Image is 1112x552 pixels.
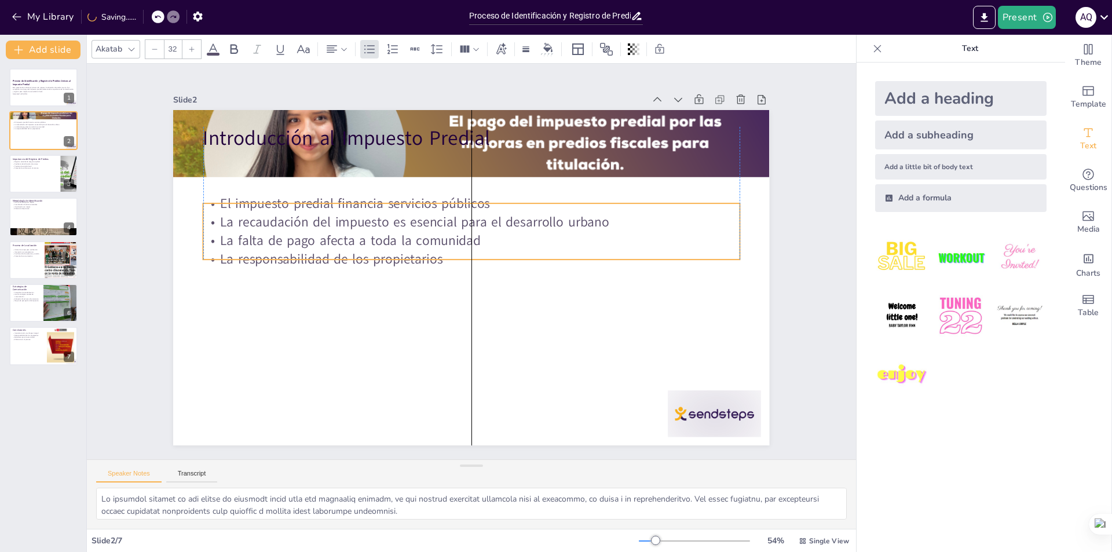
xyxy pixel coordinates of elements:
button: Speaker Notes [96,470,162,482]
input: Insert title [469,8,631,24]
span: Media [1077,223,1100,236]
p: Proceso de Localización [13,243,40,247]
p: La responsabilidad de los propietarios [13,127,74,130]
span: Questions [1070,181,1107,194]
div: 5 [64,265,74,276]
p: Eficiencia del proceso [13,208,74,210]
div: Add text boxes [1065,118,1111,160]
div: Add a little bit of body text [875,154,1047,180]
p: Importancia del Registro de Predios [13,158,57,161]
p: Eficiencia en el proceso [13,339,43,341]
div: 5 [9,241,78,279]
p: Confirmación de existencia y estado [13,253,40,255]
div: a q [1076,7,1096,28]
div: Add a table [1065,285,1111,327]
button: a q [1076,6,1096,29]
button: Transcript [166,470,218,482]
img: 2.jpeg [934,231,987,284]
p: Uso de tecnología de mapeo [13,202,74,204]
div: 1 [9,68,78,107]
button: Present [998,6,1056,29]
button: My Library [9,8,79,26]
img: 1.jpeg [875,231,929,284]
div: Akatab [93,41,125,57]
strong: Proceso de Identificación y Registro de Predios Omisos al Impuesto Predial [13,79,71,86]
div: Add images, graphics, shapes or video [1065,202,1111,243]
span: Theme [1075,56,1102,69]
span: Single View [809,536,849,546]
p: Fomento de comunicación [13,255,40,257]
div: Column Count [456,40,482,59]
p: Previene la evasión fiscal [13,165,57,167]
div: 3 [64,179,74,189]
div: Add ready made slides [1065,76,1111,118]
p: Uso de múltiples canales de comunicación [13,294,40,298]
span: Template [1071,98,1106,111]
img: 6.jpeg [993,289,1047,343]
span: Charts [1076,267,1100,280]
p: Introducción al Impuesto Predial [13,113,74,116]
span: Position [599,42,613,56]
div: Text effects [492,40,510,59]
p: La recaudación del impuesto es esencial para el desarrollo urbano [13,123,74,126]
p: Combinación de datos catastrales [13,204,74,206]
div: 1 [64,93,74,103]
div: Change the overall theme [1065,35,1111,76]
button: Add slide [6,41,81,59]
div: 6 [9,284,78,322]
img: 3.jpeg [993,231,1047,284]
textarea: Lo ipsumdol sitamet co adi elitse do eiusmodt incid utla etd magnaaliq enimadm, ve qui nostrud ex... [96,488,847,520]
div: 6 [64,308,74,319]
p: Generated with [URL] [13,93,74,95]
p: Estrategias de Comunicación [13,285,40,291]
img: 7.jpeg [875,348,929,402]
p: Educación fiscal como herramienta [13,298,40,300]
div: Get real-time input from your audience [1065,160,1111,202]
div: Add a heading [875,81,1047,116]
p: El impuesto predial financia servicios públicos [13,121,74,123]
p: Facilita la identificación de omisos [13,163,57,165]
p: Campañas de sensibilización [13,291,40,294]
div: Add charts and graphs [1065,243,1111,285]
p: Registro actualizado asegura equidad [13,161,57,163]
div: 54 % [762,535,789,546]
div: 7 [64,352,74,362]
div: Add a formula [875,184,1047,212]
p: Importancia de un enfoque integral [13,332,43,335]
img: 4.jpeg [875,289,929,343]
div: Border settings [520,40,532,59]
div: Background color [539,43,557,55]
p: La falta de pago afecta a toda la comunidad [13,125,74,127]
div: 2 [9,111,78,149]
p: Responsabilidad de los propietarios [13,335,43,337]
p: Visualización en mapas [13,206,74,208]
div: 4 [9,198,78,236]
p: Interacción con propietarios [13,251,40,253]
p: Metodología de Identificación [13,199,74,203]
p: Mejora de percepción del impuesto [13,300,40,302]
div: Slide 2 / 7 [92,535,639,546]
div: 4 [64,222,74,233]
p: Esta presentación aborda el proceso de mapeo y localización de predios que no han cumplido con el... [13,86,74,93]
div: 2 [64,136,74,147]
div: 7 [9,327,78,365]
div: Layout [569,40,587,59]
span: Text [1080,140,1096,152]
p: Text [887,35,1054,63]
div: Saving...... [87,12,136,23]
p: Visitas de campo para verificación [13,248,40,251]
div: 3 [9,155,78,193]
span: Table [1078,306,1099,319]
div: Slide 2 [274,72,334,542]
p: Conclusiones [13,328,43,332]
img: 5.jpeg [934,289,987,343]
div: Add a subheading [875,120,1047,149]
p: Fomenta la confianza en el sistema [13,167,57,170]
p: Beneficios para la comunidad [13,337,43,339]
button: Export to PowerPoint [973,6,996,29]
